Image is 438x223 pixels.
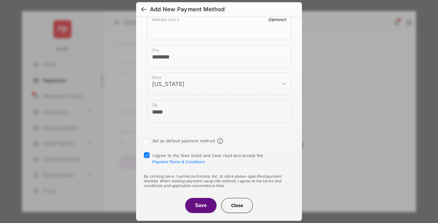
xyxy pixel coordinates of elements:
div: payment_method_screening[postal_addresses][postalCode] [147,100,291,123]
div: payment_method_screening[postal_addresses][addressLine2] [147,14,291,40]
div: By clicking save, I authorize Entrata, Inc. to store above-specified payment method. When making ... [144,174,294,188]
div: payment_method_screening[postal_addresses][locality] [147,45,291,68]
div: Add New Payment Method [150,6,225,13]
span: I agree to the fees listed and have read and accept the [152,153,263,164]
button: Close [222,198,253,213]
div: payment_method_screening[postal_addresses][administrativeArea] [147,73,291,95]
button: I agree to the fees listed and have read and accept the [152,160,205,164]
button: Save [185,198,216,213]
label: Set as default payment method [152,138,215,143]
span: Default payment method info [217,138,223,144]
